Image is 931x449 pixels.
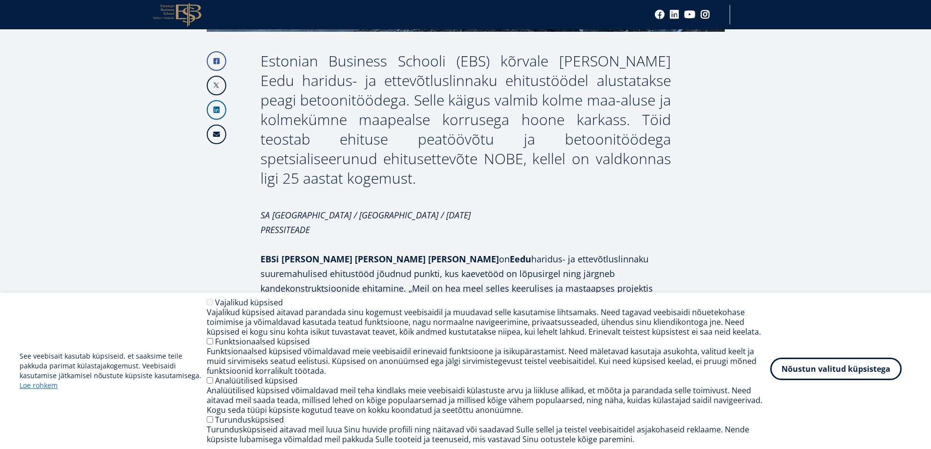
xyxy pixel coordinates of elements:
button: Nõustun valitud küpsistega [770,358,902,380]
div: Estonian Business Schooli (EBS) kõrvale [PERSON_NAME] Eedu haridus- ja ettevõtluslinnaku ehitustö... [260,51,671,188]
img: X [208,77,225,94]
label: Funktsionaalsed küpsised [215,336,310,347]
p: See veebisait kasutab küpsiseid, et saaksime teile pakkuda parimat külastajakogemust. Veebisaidi ... [20,351,207,390]
em: PRESSITEADE [260,224,310,235]
div: Vajalikud küpsised aitavad parandada sinu kogemust veebisaidil ja muudavad selle kasutamise lihts... [207,307,770,337]
a: Loe rohkem [20,381,58,390]
strong: EBSi [PERSON_NAME] [PERSON_NAME] [PERSON_NAME] [260,253,499,265]
a: Linkedin [670,10,679,20]
a: Facebook [207,51,226,71]
a: Linkedin [207,100,226,120]
a: Facebook [655,10,665,20]
label: Turundusküpsised [215,414,284,425]
p: on haridus- ja ettevõtluslinnaku suuremahulised ehitustööd jõudnud punkti, kus kaevetööd on lõpus... [260,252,671,325]
a: Instagram [700,10,710,20]
em: SA [GEOGRAPHIC_DATA] / [GEOGRAPHIC_DATA] / [DATE] [260,209,471,221]
strong: Eedu [510,253,531,265]
a: Email [207,125,226,144]
a: Youtube [684,10,695,20]
div: Turundusküpsiseid aitavad meil luua Sinu huvide profiili ning näitavad või saadavad Sulle sellel ... [207,425,770,444]
label: Vajalikud küpsised [215,297,283,308]
div: Funktsionaalsed küpsised võimaldavad meie veebisaidil erinevaid funktsioone ja isikupärastamist. ... [207,346,770,376]
div: Analüütilised küpsised võimaldavad meil teha kindlaks meie veebisaidi külastuste arvu ja liikluse... [207,385,770,415]
label: Analüütilised küpsised [215,375,298,386]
